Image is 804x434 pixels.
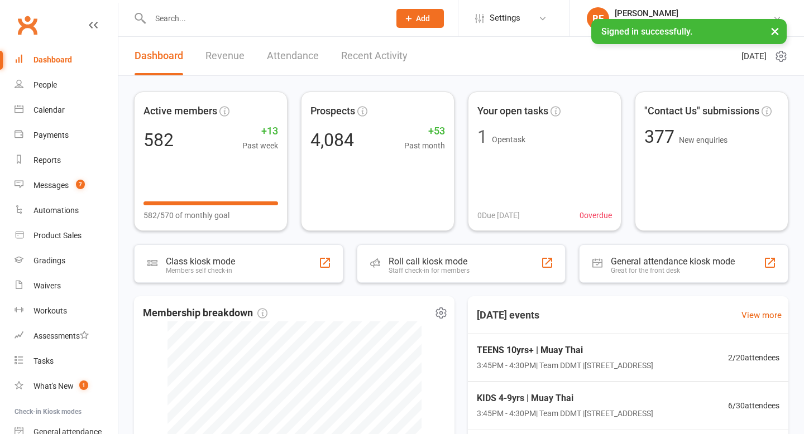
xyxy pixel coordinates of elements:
[33,356,54,365] div: Tasks
[33,331,89,340] div: Assessments
[15,98,118,123] a: Calendar
[33,105,65,114] div: Calendar
[611,256,735,267] div: General attendance kiosk mode
[15,324,118,349] a: Assessments
[15,198,118,223] a: Automations
[477,209,520,221] span: 0 Due [DATE]
[15,349,118,374] a: Tasks
[477,359,653,372] span: 3:45PM - 4:30PM | Team DDMT | [STREET_ADDRESS]
[33,306,67,315] div: Workouts
[404,139,445,152] span: Past month
[79,380,88,390] span: 1
[389,256,470,267] div: Roll call kiosk mode
[396,9,444,28] button: Add
[33,181,69,190] div: Messages
[242,123,278,139] span: +13
[143,209,229,221] span: 582/570 of monthly goal
[135,37,183,75] a: Dashboard
[33,382,74,390] div: What's New
[477,391,653,406] span: KIDS 4-9yrs | Muay Thai
[166,256,235,267] div: Class kiosk mode
[33,256,65,265] div: Gradings
[15,148,118,173] a: Reports
[728,351,779,364] span: 2 / 20 attendees
[267,37,319,75] a: Attendance
[205,37,245,75] a: Revenue
[477,103,548,119] span: Your open tasks
[166,267,235,274] div: Members self check-in
[765,19,785,43] button: ×
[143,131,174,149] div: 582
[242,139,278,152] span: Past week
[404,123,445,139] span: +53
[33,231,82,240] div: Product Sales
[490,6,520,31] span: Settings
[33,80,57,89] div: People
[310,131,354,149] div: 4,084
[15,223,118,248] a: Product Sales
[728,399,779,412] span: 6 / 30 attendees
[147,11,382,26] input: Search...
[310,103,355,119] span: Prospects
[741,308,782,322] a: View more
[468,305,548,325] h3: [DATE] events
[741,50,767,63] span: [DATE]
[15,248,118,273] a: Gradings
[143,305,267,321] span: Membership breakdown
[477,408,653,420] span: 3:45PM - 4:30PM | Team DDMT | [STREET_ADDRESS]
[15,173,118,198] a: Messages 7
[477,343,653,358] span: TEENS 10yrs+ | Muay Thai
[33,206,79,215] div: Automations
[15,123,118,148] a: Payments
[611,267,735,274] div: Great for the front desk
[15,374,118,399] a: What's New1
[33,131,69,139] div: Payments
[615,8,773,18] div: [PERSON_NAME]
[15,298,118,324] a: Workouts
[15,73,118,98] a: People
[143,103,217,119] span: Active members
[33,281,61,290] div: Waivers
[477,128,487,146] div: 1
[492,135,525,144] span: Open task
[644,103,759,119] span: "Contact Us" submissions
[416,14,430,23] span: Add
[644,126,679,147] span: 377
[580,209,612,221] span: 0 overdue
[601,26,692,37] span: Signed in successfully.
[389,267,470,274] div: Staff check-in for members
[76,180,85,189] span: 7
[679,136,728,144] span: New enquiries
[587,7,609,30] div: BF
[615,18,773,28] div: Double Dose Muay Thai [GEOGRAPHIC_DATA]
[33,156,61,165] div: Reports
[15,273,118,298] a: Waivers
[341,37,408,75] a: Recent Activity
[15,47,118,73] a: Dashboard
[13,11,41,39] a: Clubworx
[33,55,72,64] div: Dashboard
